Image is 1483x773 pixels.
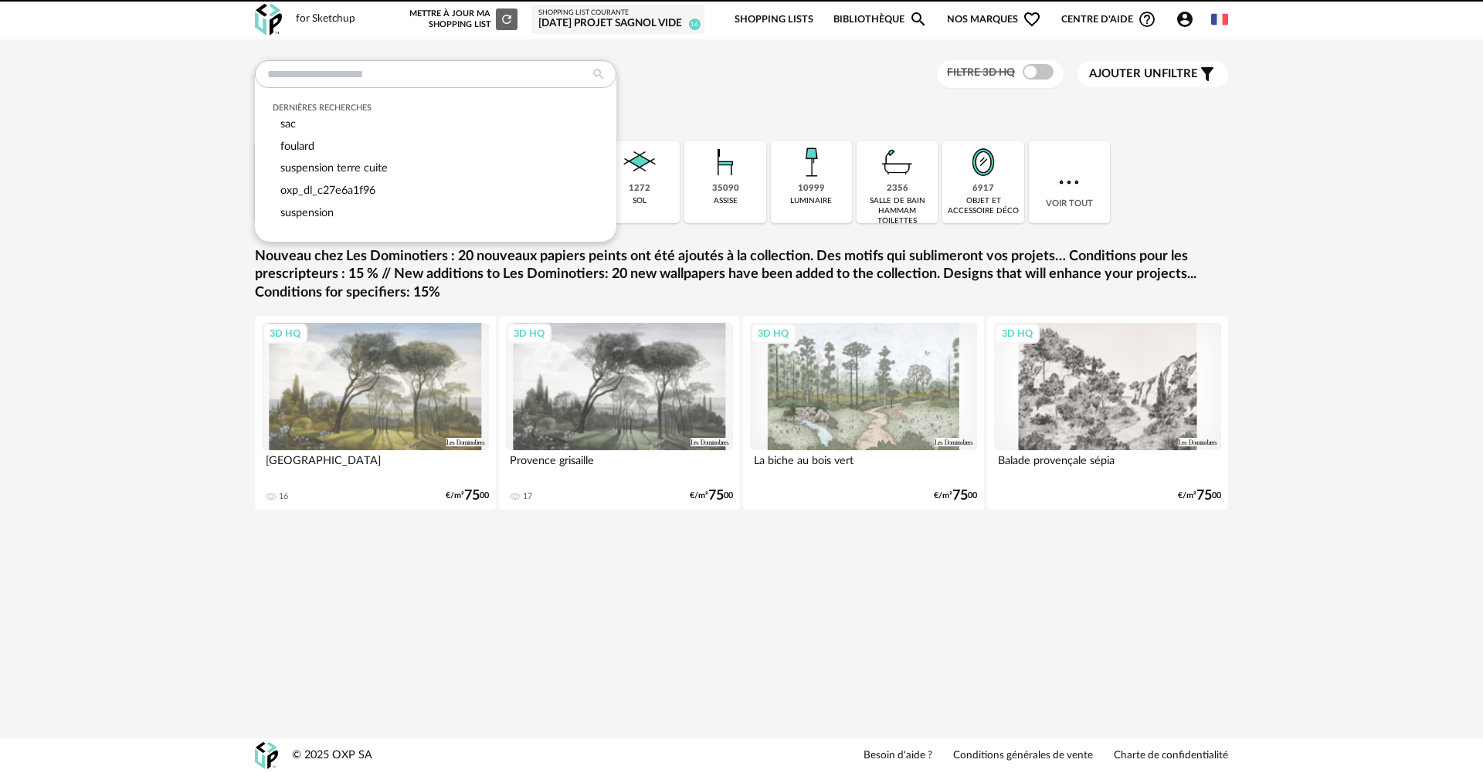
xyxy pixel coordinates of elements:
[750,450,977,481] div: La biche au bois vert
[633,196,646,206] div: sol
[690,490,733,501] div: €/m² 00
[280,162,388,174] span: suspension terre cuite
[1196,490,1212,501] span: 75
[500,15,514,23] span: Refresh icon
[987,316,1228,510] a: 3D HQ Balade provençale sépia €/m²7500
[962,141,1004,183] img: Miroir.png
[1211,11,1228,28] img: fr
[887,183,908,195] div: 2356
[712,183,739,195] div: 35090
[1176,10,1201,29] span: Account Circle icon
[446,490,489,501] div: €/m² 00
[995,324,1040,344] div: 3D HQ
[506,450,733,481] div: Provence grisaille
[947,2,1041,38] span: Nos marques
[934,490,977,501] div: €/m² 00
[280,118,296,130] span: sac
[262,450,489,481] div: [GEOGRAPHIC_DATA]
[538,8,697,31] a: Shopping List courante [DATE] Projet SAGNOL vide 16
[280,141,314,152] span: foulard
[263,324,307,344] div: 3D HQ
[952,490,968,501] span: 75
[538,8,697,18] div: Shopping List courante
[1061,10,1156,29] span: Centre d'aideHelp Circle Outline icon
[790,196,832,206] div: luminaire
[1023,10,1041,29] span: Heart Outline icon
[464,490,480,501] span: 75
[877,141,918,183] img: Salle%20de%20bain.png
[406,8,518,30] div: Mettre à jour ma Shopping List
[751,324,796,344] div: 3D HQ
[538,17,697,31] div: [DATE] Projet SAGNOL vide
[619,141,660,183] img: Sol.png
[1198,65,1217,83] span: Filter icon
[714,196,738,206] div: assise
[861,196,933,226] div: salle de bain hammam toilettes
[1176,10,1194,29] span: Account Circle icon
[499,316,740,510] a: 3D HQ Provence grisaille 17 €/m²7500
[507,324,551,344] div: 3D HQ
[864,749,932,763] a: Besoin d'aide ?
[972,183,994,195] div: 6917
[743,316,984,510] a: 3D HQ La biche au bois vert €/m²7500
[296,12,355,26] div: for Sketchup
[1089,66,1198,82] span: filtre
[255,742,278,769] img: OXP
[255,248,1228,302] a: Nouveau chez Les Dominotiers : 20 nouveaux papiers peints ont été ajoutés à la collection. Des mo...
[798,183,825,195] div: 10999
[255,316,496,510] a: 3D HQ [GEOGRAPHIC_DATA] 16 €/m²7500
[953,749,1093,763] a: Conditions générales de vente
[1055,168,1083,196] img: more.7b13dc1.svg
[790,141,832,183] img: Luminaire.png
[279,491,288,502] div: 16
[1138,10,1156,29] span: Help Circle Outline icon
[1114,749,1228,763] a: Charte de confidentialité
[273,103,599,114] div: Dernières recherches
[735,2,813,38] a: Shopping Lists
[994,450,1221,481] div: Balade provençale sépia
[704,141,746,183] img: Assise.png
[292,748,372,763] div: © 2025 OXP SA
[280,185,375,196] span: oxp_dl_c27e6a1f96
[1077,61,1228,87] button: Ajouter unfiltre Filter icon
[280,207,334,219] span: suspension
[909,10,928,29] span: Magnify icon
[833,2,928,38] a: BibliothèqueMagnify icon
[1089,68,1162,80] span: Ajouter un
[1178,490,1221,501] div: €/m² 00
[523,491,532,502] div: 17
[1029,141,1110,223] div: Voir tout
[629,183,650,195] div: 1272
[689,19,701,30] span: 16
[708,490,724,501] span: 75
[255,4,282,36] img: OXP
[947,67,1015,78] span: Filtre 3D HQ
[947,196,1019,216] div: objet et accessoire déco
